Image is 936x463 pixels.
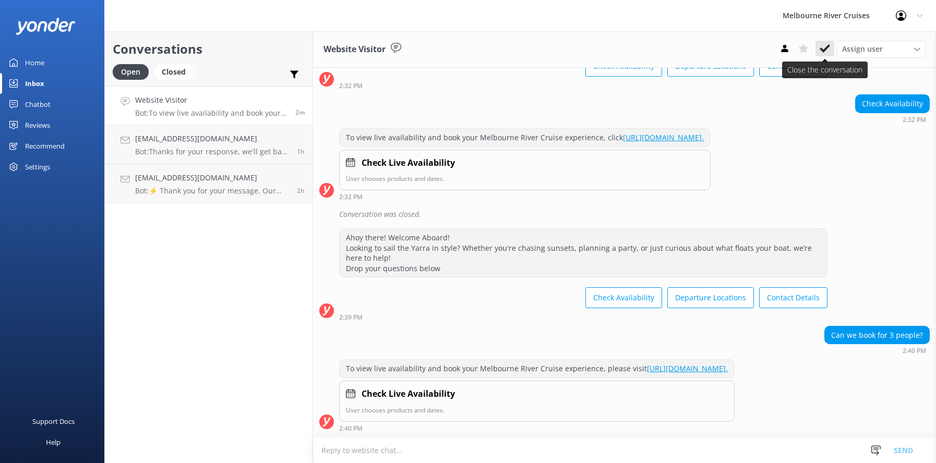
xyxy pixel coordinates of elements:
button: Contact Details [759,287,827,308]
div: Open [113,64,149,80]
a: [URL][DOMAIN_NAME]. [623,132,704,142]
p: User chooses products and dates. [346,174,704,184]
h4: [EMAIL_ADDRESS][DOMAIN_NAME] [135,172,289,184]
div: Ahoy there! Welcome Aboard! Looking to sail the Yarra in style? Whether you're chasing sunsets, p... [340,229,827,277]
div: Recommend [25,136,65,156]
span: Sep 01 2025 12:42pm (UTC +10:00) Australia/Sydney [297,186,305,195]
div: Settings [25,156,50,177]
strong: 2:32 PM [339,194,363,200]
div: Sep 01 2025 02:32pm (UTC +10:00) Australia/Sydney [339,193,711,200]
p: Bot: ⚡ Thank you for your message. Our office hours are Mon - Fri 9.30am - 5pm. We'll get back to... [135,186,289,196]
div: Sep 01 2025 02:32pm (UTC +10:00) Australia/Sydney [339,82,827,89]
button: Check Availability [585,287,662,308]
strong: 2:32 PM [339,83,363,89]
strong: 2:32 PM [903,117,926,123]
div: Assign User [837,41,926,57]
div: Help [46,432,61,453]
span: Sep 01 2025 12:45pm (UTC +10:00) Australia/Sydney [297,147,305,156]
div: To view live availability and book your Melbourne River Cruise experience, please visit [340,360,734,377]
p: Bot: Thanks for your response, we'll get back to you as soon as we can during opening hours. [135,147,289,156]
div: Home [25,52,44,73]
div: 2025-09-01T04:32:35.406 [319,205,930,223]
h2: Conversations [113,39,305,59]
h4: Website Visitor [135,94,287,106]
div: Sep 01 2025 02:40pm (UTC +10:00) Australia/Sydney [339,424,735,432]
div: Chatbot [25,94,51,115]
div: Support Docs [32,411,75,432]
a: [EMAIL_ADDRESS][DOMAIN_NAME]Bot:Thanks for your response, we'll get back to you as soon as we can... [105,125,313,164]
div: Conversation was closed. [339,205,930,223]
div: Sep 01 2025 02:39pm (UTC +10:00) Australia/Sydney [339,313,827,321]
p: User chooses products and dates. [346,405,728,415]
div: Closed [154,64,194,80]
a: [EMAIL_ADDRESS][DOMAIN_NAME]Bot:⚡ Thank you for your message. Our office hours are Mon - Fri 9.30... [105,164,313,203]
div: Sep 01 2025 02:32pm (UTC +10:00) Australia/Sydney [855,116,930,123]
span: Sep 01 2025 02:40pm (UTC +10:00) Australia/Sydney [295,108,305,117]
strong: 2:40 PM [903,348,926,354]
span: Assign user [842,43,883,55]
a: Open [113,66,154,77]
div: Check Availability [856,95,929,113]
a: Website VisitorBot:To view live availability and book your Melbourne River Cruise experience, ple... [105,86,313,125]
p: Bot: To view live availability and book your Melbourne River Cruise experience, please visit [URL... [135,108,287,118]
div: Inbox [25,73,44,94]
a: Closed [154,66,199,77]
h4: Check Live Availability [362,387,455,401]
h4: [EMAIL_ADDRESS][DOMAIN_NAME] [135,133,289,144]
div: To view live availability and book your Melbourne River Cruise experience, click [340,129,710,147]
a: [URL][DOMAIN_NAME]. [647,363,728,373]
h4: Check Live Availability [362,156,455,170]
div: Reviews [25,115,50,136]
h3: Website Visitor [323,43,386,56]
img: yonder-white-logo.png [16,18,76,35]
strong: 2:39 PM [339,314,363,321]
strong: 2:40 PM [339,425,363,432]
div: Can we book for 3 people? [825,326,929,344]
button: Departure Locations [667,287,754,308]
div: Sep 01 2025 02:40pm (UTC +10:00) Australia/Sydney [824,347,930,354]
